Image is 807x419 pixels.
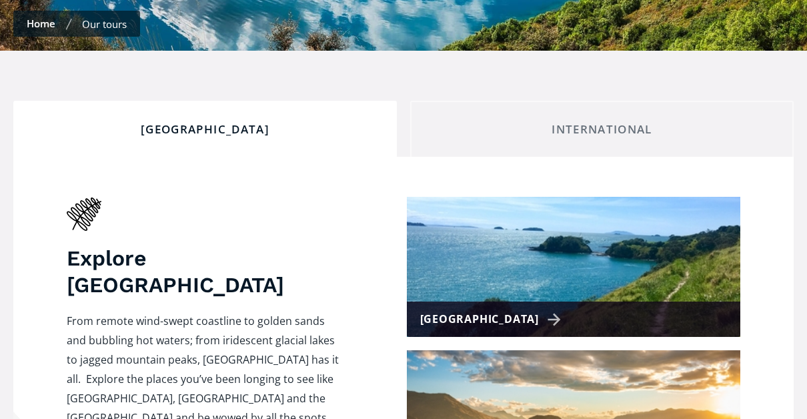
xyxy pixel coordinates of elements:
[13,11,140,37] nav: breadcrumbs
[25,122,385,137] div: [GEOGRAPHIC_DATA]
[420,310,566,329] div: [GEOGRAPHIC_DATA]
[67,245,340,298] h3: Explore [GEOGRAPHIC_DATA]
[422,122,782,137] div: International
[82,17,127,31] div: Our tours
[407,197,741,337] a: [GEOGRAPHIC_DATA]
[27,17,55,30] a: Home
